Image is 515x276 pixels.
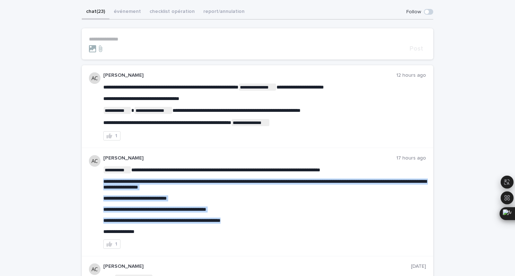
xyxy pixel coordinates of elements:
button: report/annulation [199,5,249,20]
p: 12 hours ago [396,72,426,78]
button: Post [407,46,426,52]
span: Post [410,46,423,52]
button: checklist opération [145,5,199,20]
p: 17 hours ago [396,155,426,161]
p: Follow [406,9,421,15]
p: [PERSON_NAME] [103,263,411,270]
button: chat (23) [82,5,109,20]
button: événement [109,5,145,20]
p: [DATE] [411,263,426,270]
div: 1 [115,133,117,138]
button: 1 [103,131,121,141]
p: [PERSON_NAME] [103,72,396,78]
button: 1 [103,239,121,249]
div: 1 [115,242,117,247]
p: [PERSON_NAME] [103,155,396,161]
